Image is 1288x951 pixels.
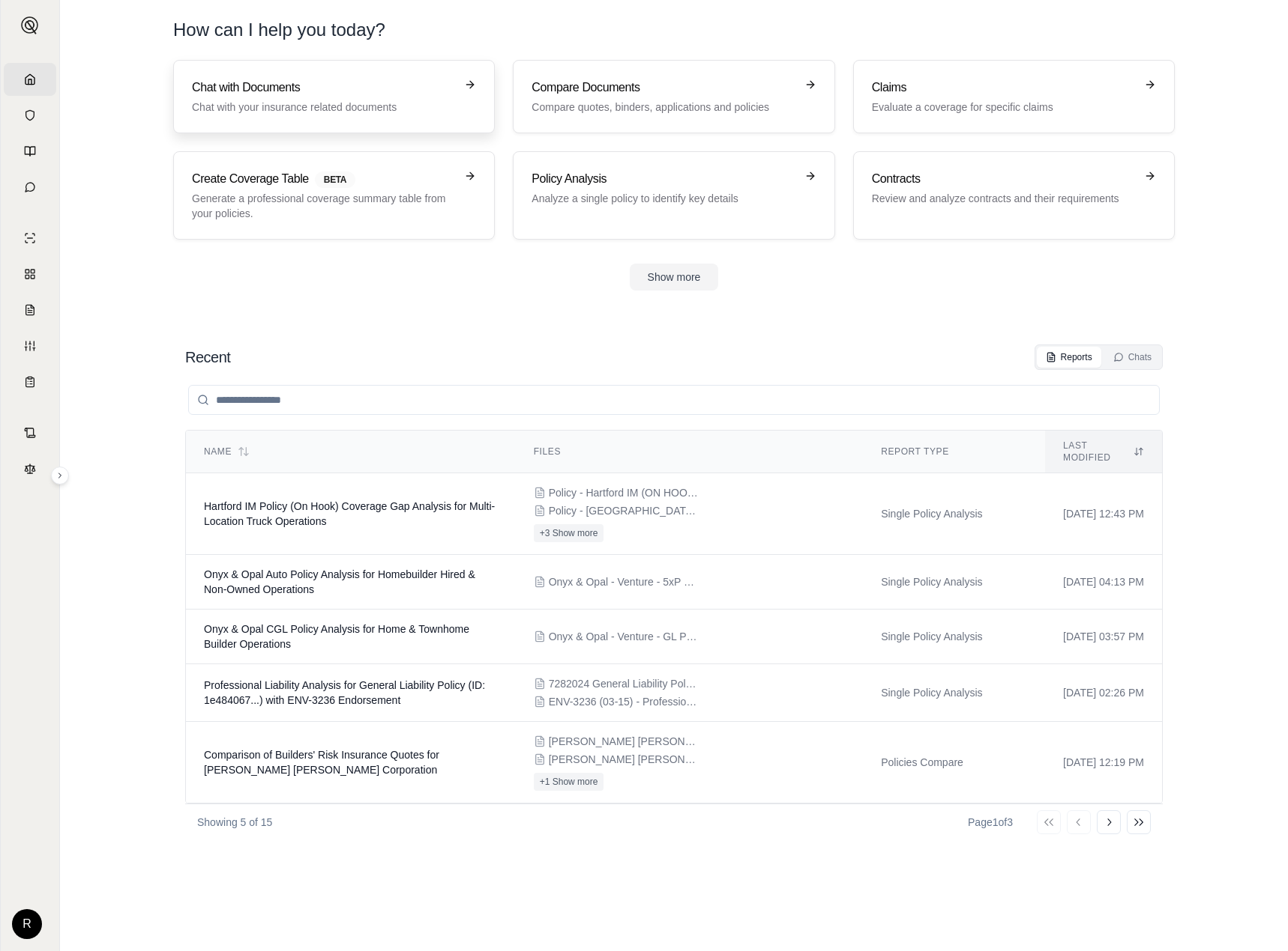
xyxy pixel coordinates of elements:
[4,294,56,326] a: Claim Coverage
[863,473,1045,555] td: Single Policy Analysis
[853,151,1175,240] a: ContractsReview and analyze contracts and their requirements
[4,329,56,362] a: Custom Report
[1037,347,1101,368] button: Reports
[204,749,439,776] span: Comparison of Builders' Risk Insurance Quotes for Gallagher Kaiser Corporation
[4,63,56,96] a: Home
[173,18,385,42] h1: How can I help you today?
[4,365,56,398] a: Coverage Table
[185,347,230,368] h2: Recent
[1104,347,1161,368] button: Chats
[1045,555,1162,610] td: [DATE] 04:13 PM
[1045,722,1162,803] td: [DATE] 12:19 PM
[968,815,1013,830] div: Page 1 of 3
[4,222,56,255] a: Single Policy
[549,485,699,500] span: Policy - Hartford IM (ON HOOK).pdf
[516,431,863,473] th: Files
[534,524,604,542] button: +3 Show more
[192,79,455,97] h3: Chat with Documents
[4,258,56,291] a: Policy Comparisons
[204,500,495,527] span: Hartford IM Policy (On Hook) Coverage Gap Analysis for Multi-Location Truck Operations
[12,909,42,939] div: R
[1045,664,1162,722] td: [DATE] 02:26 PM
[872,191,1135,206] p: Review and analyze contracts and their requirements
[1045,610,1162,664] td: [DATE] 03:57 PM
[21,16,39,34] img: Expand sidebar
[51,467,69,484] button: Expand sidebar
[863,722,1045,803] td: Policies Compare
[549,574,699,589] span: Onyx & Opal - Venture - 5xP Policy.pdf
[863,664,1045,722] td: Single Policy Analysis
[549,629,699,644] span: Onyx & Opal - Venture - GL Policy.pdf
[532,170,795,188] h3: Policy Analysis
[4,171,56,204] a: Chat
[192,191,455,221] p: Generate a professional coverage summary table from your policies.
[204,568,475,595] span: Onyx & Opal Auto Policy Analysis for Homebuilder Hired & Non-Owned Operations
[549,694,699,709] span: ENV-3236 (03-15) - Professional Liability Exclusion Amendment - Specimen.PDF
[532,79,795,97] h3: Compare Documents
[863,555,1045,610] td: Single Policy Analysis
[532,191,795,206] p: Analyze a single policy to identify key details
[4,135,56,168] a: Prompt Library
[4,416,56,449] a: Contract Analysis
[863,610,1045,664] td: Single Policy Analysis
[204,446,498,458] div: Name
[1045,473,1162,555] td: [DATE] 12:43 PM
[315,171,355,188] span: BETA
[173,60,495,133] a: Chat with DocumentsChat with your insurance related documents
[872,170,1135,188] h3: Contracts
[204,623,469,650] span: Onyx & Opal CGL Policy Analysis for Home & Townhome Builder Operations
[173,151,495,240] a: Create Coverage TableBETAGenerate a professional coverage summary table from your policies.
[513,60,834,133] a: Compare DocumentsCompare quotes, binders, applications and policies
[549,503,699,518] span: Policy - Hartford UMB.pdf
[549,676,699,691] span: 7282024 General Liability Policy - Insd Copy.pdf
[192,170,455,188] h3: Create Coverage Table
[4,452,56,485] a: Legal Search Engine
[872,100,1135,115] p: Evaluate a coverage for specific claims
[1113,351,1152,363] div: Chats
[4,99,56,132] a: Documents Vault
[1046,351,1092,363] div: Reports
[1063,440,1144,464] div: Last modified
[192,100,455,115] p: Chat with your insurance related documents
[532,100,795,115] p: Compare quotes, binders, applications and policies
[197,815,272,830] p: Showing 5 of 15
[534,773,604,791] button: +1 Show more
[513,151,834,240] a: Policy AnalysisAnalyze a single policy to identify key details
[549,734,699,749] span: Gallagher Kaiser BR quote Eff 9-01-25.pdf
[863,431,1045,473] th: Report Type
[872,79,1135,97] h3: Claims
[630,264,719,291] button: Show more
[853,60,1175,133] a: ClaimsEvaluate a coverage for specific claims
[549,752,699,767] span: Gallagher Kaiser Corp Quote Proposal.pdf
[204,679,485,706] span: Professional Liability Analysis for General Liability Policy (ID: 1e484067...) with ENV-3236 Endo...
[15,10,45,40] button: Expand sidebar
